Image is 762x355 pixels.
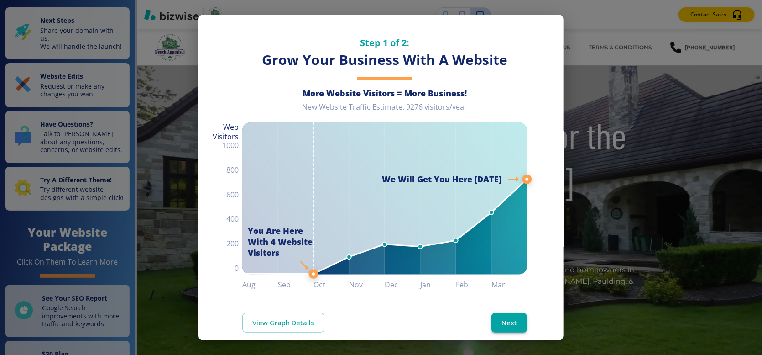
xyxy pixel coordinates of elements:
h6: Feb [456,278,491,291]
h6: Oct [313,278,349,291]
h6: Jan [420,278,456,291]
h6: Sep [278,278,313,291]
h6: Nov [349,278,385,291]
h6: Dec [385,278,420,291]
h6: Mar [491,278,527,291]
button: Next [491,313,527,332]
a: View Graph Details [242,313,324,332]
h5: Step 1 of 2: [242,37,527,49]
h3: Grow Your Business With A Website [242,51,527,69]
h6: Aug [242,278,278,291]
h6: More Website Visitors = More Business! [242,88,527,99]
div: New Website Traffic Estimate: 9276 visitors/year [242,102,527,119]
